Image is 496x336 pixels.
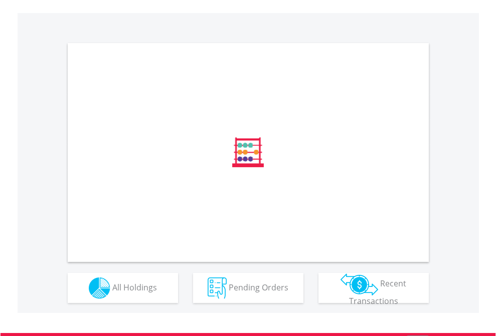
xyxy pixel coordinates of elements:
[68,273,178,303] button: All Holdings
[193,273,303,303] button: Pending Orders
[341,273,378,295] img: transactions-zar-wht.png
[229,281,288,292] span: Pending Orders
[112,281,157,292] span: All Holdings
[89,277,110,299] img: holdings-wht.png
[318,273,429,303] button: Recent Transactions
[208,277,227,299] img: pending_instructions-wht.png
